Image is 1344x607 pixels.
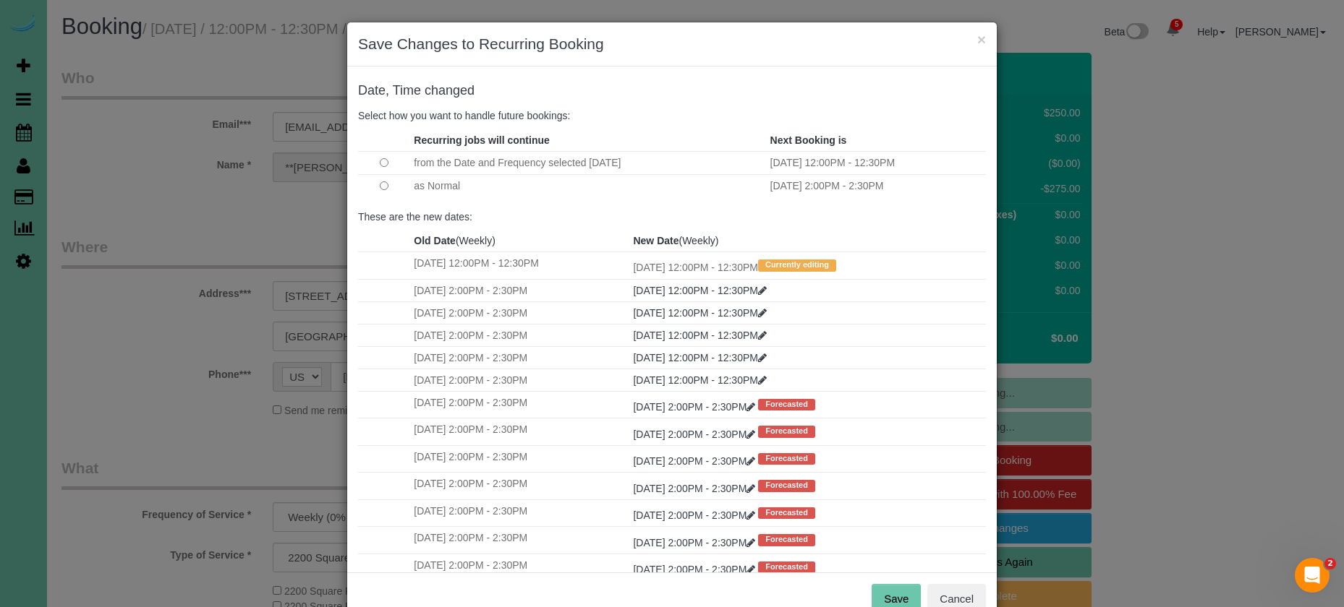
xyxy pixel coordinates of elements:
[633,330,766,341] a: [DATE] 12:00PM - 12:30PM
[358,83,421,98] span: Date, Time
[758,399,815,410] span: Forecasted
[633,564,758,575] a: [DATE] 2:00PM - 2:30PM
[358,84,986,98] h4: changed
[633,429,758,440] a: [DATE] 2:00PM - 2:30PM
[410,369,629,391] td: [DATE] 2:00PM - 2:30PM
[629,230,986,252] th: (Weekly)
[758,453,815,465] span: Forecasted
[767,151,986,174] td: [DATE] 12:00PM - 12:30PM
[414,134,549,146] strong: Recurring jobs will continue
[758,259,836,271] span: Currently editing
[767,174,986,197] td: [DATE] 2:00PM - 2:30PM
[633,455,758,467] a: [DATE] 2:00PM - 2:30PM
[410,151,766,174] td: from the Date and Frequency selected [DATE]
[633,235,679,246] strong: New Date
[633,483,758,494] a: [DATE] 2:00PM - 2:30PM
[410,418,629,445] td: [DATE] 2:00PM - 2:30PM
[410,473,629,499] td: [DATE] 2:00PM - 2:30PM
[358,108,986,123] p: Select how you want to handle future bookings:
[410,252,629,279] td: [DATE] 12:00PM - 12:30PM
[633,401,758,413] a: [DATE] 2:00PM - 2:30PM
[758,534,815,546] span: Forecasted
[629,252,986,279] td: [DATE] 12:00PM - 12:30PM
[410,445,629,472] td: [DATE] 2:00PM - 2:30PM
[633,352,766,363] a: [DATE] 12:00PM - 12:30PM
[633,509,758,521] a: [DATE] 2:00PM - 2:30PM
[358,33,986,55] h3: Save Changes to Recurring Booking
[410,499,629,526] td: [DATE] 2:00PM - 2:30PM
[410,554,629,580] td: [DATE] 2:00PM - 2:30PM
[410,346,629,369] td: [DATE] 2:00PM - 2:30PM
[758,480,815,491] span: Forecasted
[633,537,758,548] a: [DATE] 2:00PM - 2:30PM
[633,285,766,296] a: [DATE] 12:00PM - 12:30PM
[410,391,629,418] td: [DATE] 2:00PM - 2:30PM
[414,235,456,246] strong: Old Date
[633,374,766,386] a: [DATE] 12:00PM - 12:30PM
[770,134,847,146] strong: Next Booking is
[977,32,986,47] button: ×
[358,210,986,224] p: These are the new dates:
[1295,558,1330,593] iframe: Intercom live chat
[410,230,629,252] th: (Weekly)
[758,561,815,573] span: Forecasted
[758,426,815,437] span: Forecasted
[410,301,629,324] td: [DATE] 2:00PM - 2:30PM
[410,324,629,346] td: [DATE] 2:00PM - 2:30PM
[410,279,629,301] td: [DATE] 2:00PM - 2:30PM
[1324,558,1336,569] span: 2
[758,507,815,519] span: Forecasted
[410,174,766,197] td: as Normal
[410,527,629,554] td: [DATE] 2:00PM - 2:30PM
[633,307,766,319] a: [DATE] 12:00PM - 12:30PM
